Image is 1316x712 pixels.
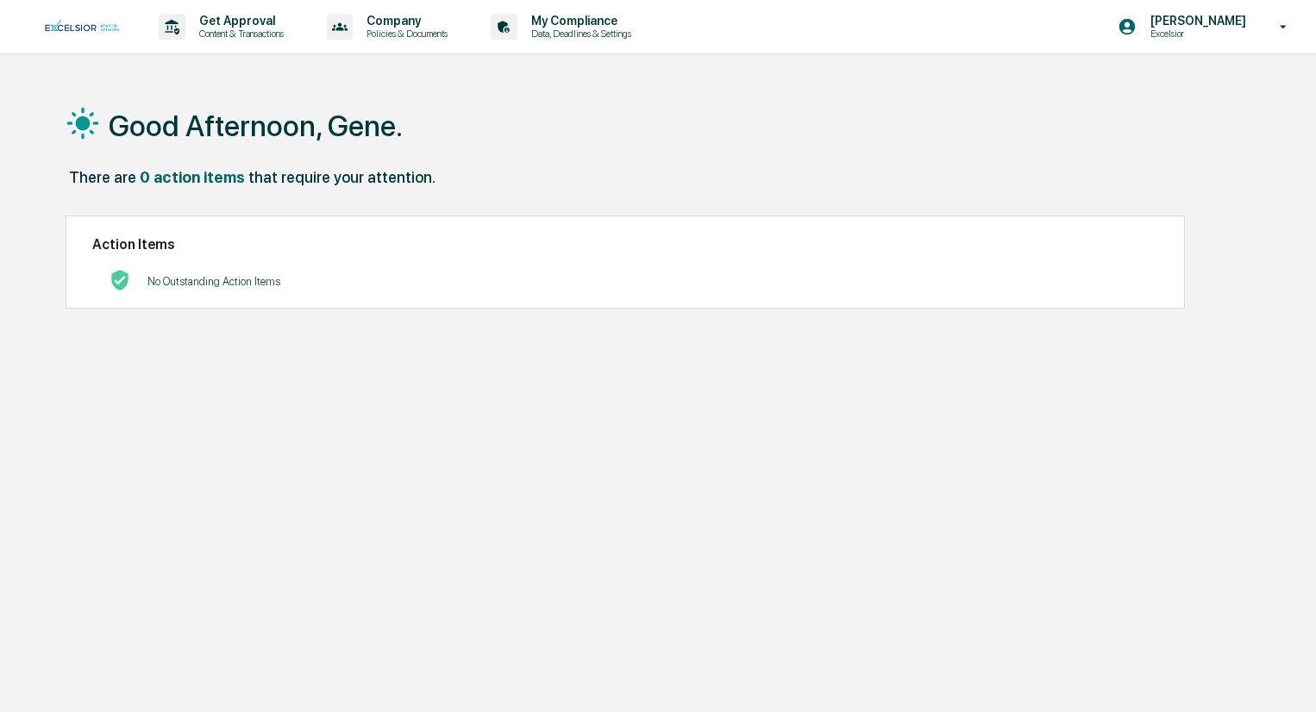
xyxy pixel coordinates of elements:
[69,168,136,186] div: There are
[41,20,124,34] img: logo
[1137,14,1255,28] p: [PERSON_NAME]
[353,14,456,28] p: Company
[1137,28,1255,40] p: Excelsior
[248,168,436,186] div: that require your attention.
[517,14,640,28] p: My Compliance
[109,109,403,143] h1: Good Afternoon, Gene.
[185,28,292,40] p: Content & Transactions
[110,270,130,290] img: No Actions logo
[185,14,292,28] p: Get Approval
[140,168,245,186] div: 0 action items
[92,236,1158,253] h2: Action Items
[147,275,280,288] p: No Outstanding Action Items
[517,28,640,40] p: Data, Deadlines & Settings
[353,28,456,40] p: Policies & Documents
